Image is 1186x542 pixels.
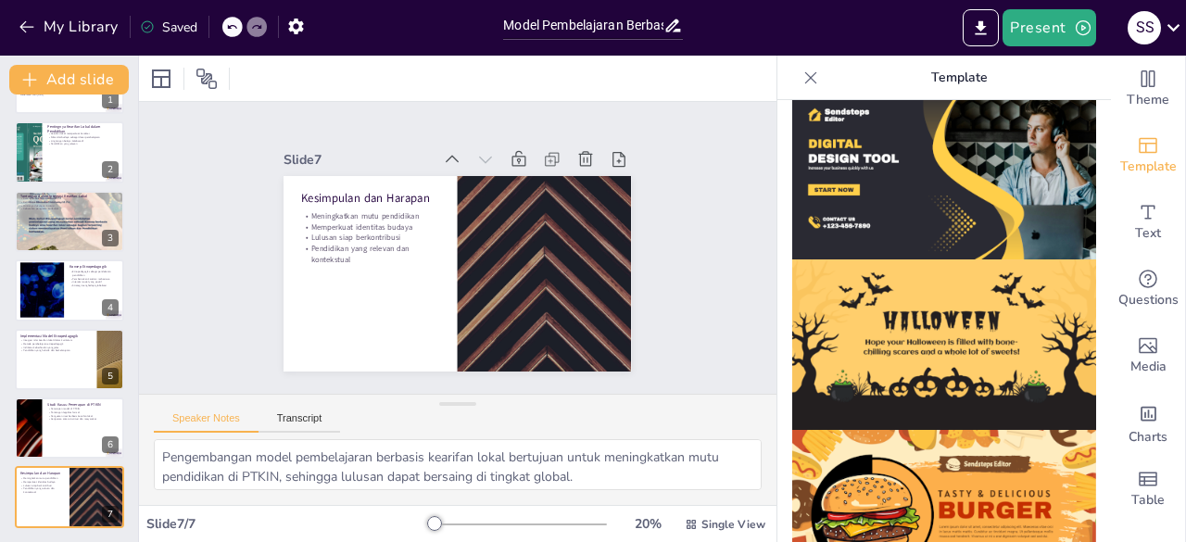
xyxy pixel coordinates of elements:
[196,68,218,90] span: Position
[15,329,124,390] div: 5
[47,414,119,418] p: Penguatan riset berbasis kearifan lokal
[146,515,429,533] div: Slide 7 / 7
[360,116,470,217] p: Meningkatkan mutu pendidikan
[1111,256,1185,322] div: Get real-time input from your audience
[47,132,119,135] p: Kearifan lokal memperkuat karakter
[1130,357,1167,377] span: Media
[370,100,484,205] p: Kesimpulan dan Harapan
[15,397,124,459] div: 6
[14,12,126,42] button: My Library
[1111,122,1185,189] div: Add ready made slides
[146,64,176,94] div: Layout
[20,487,64,494] p: Pendidikan yang relevan dan kontekstual
[330,140,448,249] p: Pendidikan yang relevan dan kontekstual
[102,506,119,523] div: 7
[20,208,119,211] p: Kebutuhan penguatan kurikulum
[102,230,119,246] div: 3
[352,123,462,224] p: Memperkuat identitas budaya
[47,408,119,411] p: Penerapan model di PTKIN
[20,471,64,476] p: Kesimpulan dan Harapan
[102,299,119,316] div: 4
[20,333,92,338] p: Implementasi Model Etnopedagogik
[503,12,662,39] input: Insert title
[963,9,999,46] button: Export to PowerPoint
[792,259,1096,431] img: thumb-13.png
[154,412,259,433] button: Speaker Notes
[1003,9,1095,46] button: Present
[15,259,124,321] div: 4
[792,88,1096,259] img: thumb-12.png
[102,368,119,384] div: 5
[15,466,124,527] div: 7
[1111,56,1185,122] div: Change the overall theme
[1118,290,1179,310] span: Questions
[15,191,124,252] div: 3
[69,284,119,288] p: Strategi menghadapi globalisasi
[47,418,119,422] p: Kerjasama antara institusi dan masyarakat
[20,481,64,485] p: Memperkuat identitas budaya
[69,264,119,270] p: Konsep Etnopedagogik
[1120,157,1177,177] span: Template
[1111,189,1185,256] div: Add text boxes
[47,135,119,139] p: Nilai-nilai budaya sebagai dasar pembelajaran
[1127,90,1169,110] span: Theme
[20,338,92,342] p: Integrasi nilai kearifan lokal dalam kurikulum
[826,56,1092,100] p: Template
[1128,9,1161,46] button: s s
[102,161,119,178] div: 2
[20,342,92,346] p: Metode pembelajaran etnopedagogik
[1135,223,1161,244] span: Text
[47,123,119,133] p: Pentingnya Kearifan Lokal dalam Pendidikan
[20,204,119,208] p: Minimnya dukungan institusi
[20,197,119,201] p: Kurangnya relevansi kurikulum
[20,484,64,487] p: Lulusan siap berkontribusi
[1111,456,1185,523] div: Add a table
[20,194,119,199] p: Tantangan dalam Integrasi Kearifan Lokal
[9,65,129,95] button: Add slide
[102,92,119,108] div: 1
[47,402,119,408] p: Studi Kasus: Penerapan di PTKIN
[20,94,119,97] p: Generated with [URL]
[69,281,119,284] p: Interaksi sosial yang positif
[345,132,455,233] p: Lulusan siap berkontribusi
[20,200,119,204] p: Rendahnya internalisasi nilai budaya
[47,142,119,145] p: Pendidikan yang relevan
[20,477,64,481] p: Meningkatkan mutu pendidikan
[701,517,765,532] span: Single View
[1128,11,1161,44] div: s s
[259,412,341,433] button: Transcript
[69,277,119,281] p: Pembentukan karakter mahasiswa
[1129,427,1167,447] span: Charts
[1111,389,1185,456] div: Add charts and graphs
[69,271,119,277] p: Etnopedagogik sebagai pendekatan pendidikan
[154,439,762,490] textarea: Pengembangan model pembelajaran berbasis kearifan lokal bertujuan untuk meningkatkan mutu pendidi...
[47,410,119,414] p: Tantangan legalitas formal
[47,139,119,143] p: Lingkungan belajar kolaboratif
[20,348,92,352] p: Pendidikan yang holistik dan berkelanjutan
[102,436,119,453] div: 6
[1131,490,1165,510] span: Table
[140,19,197,36] div: Saved
[15,121,124,183] div: 2
[20,346,92,349] p: Indikator keberhasilan yang jelas
[1111,322,1185,389] div: Add images, graphics, shapes or video
[382,59,503,171] div: Slide 7
[625,515,670,533] div: 20 %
